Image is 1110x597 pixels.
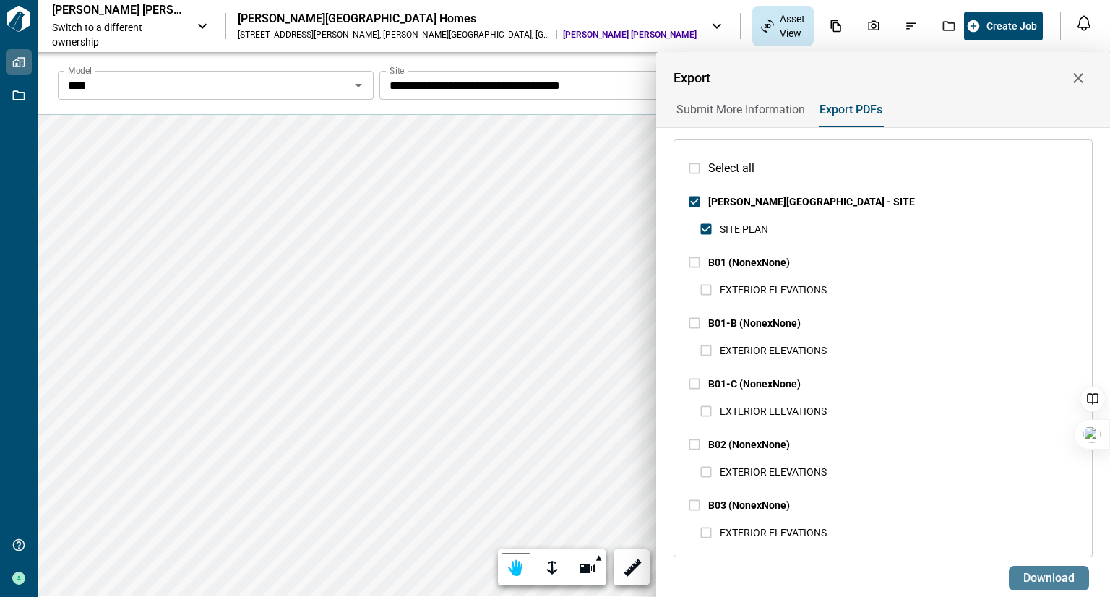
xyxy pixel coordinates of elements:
span: EXTERIOR ELEVATIONS [720,405,827,417]
span: EXTERIOR ELEVATIONS [720,466,827,478]
span: SITE PLAN [720,223,768,235]
span: [PERSON_NAME][GEOGRAPHIC_DATA] - SITE [708,196,915,207]
span: EXTERIOR ELEVATIONS [720,284,827,296]
span: Export [674,71,710,85]
span: Download [1023,571,1075,585]
span: Select all [708,160,754,177]
span: B01-B (NonexNone) [708,317,801,329]
span: B03 (NonexNone) [708,499,790,511]
div: base tabs [662,93,1093,127]
span: EXTERIOR ELEVATIONS [720,345,827,356]
span: B01 (NonexNone) [708,257,790,268]
span: EXTERIOR ELEVATIONS [720,527,827,538]
span: Export PDFs [819,103,882,117]
span: B02 (NonexNone) [708,439,790,450]
button: Download [1009,566,1089,590]
span: Submit More Information [676,103,805,117]
span: B01-C (NonexNone) [708,378,801,390]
